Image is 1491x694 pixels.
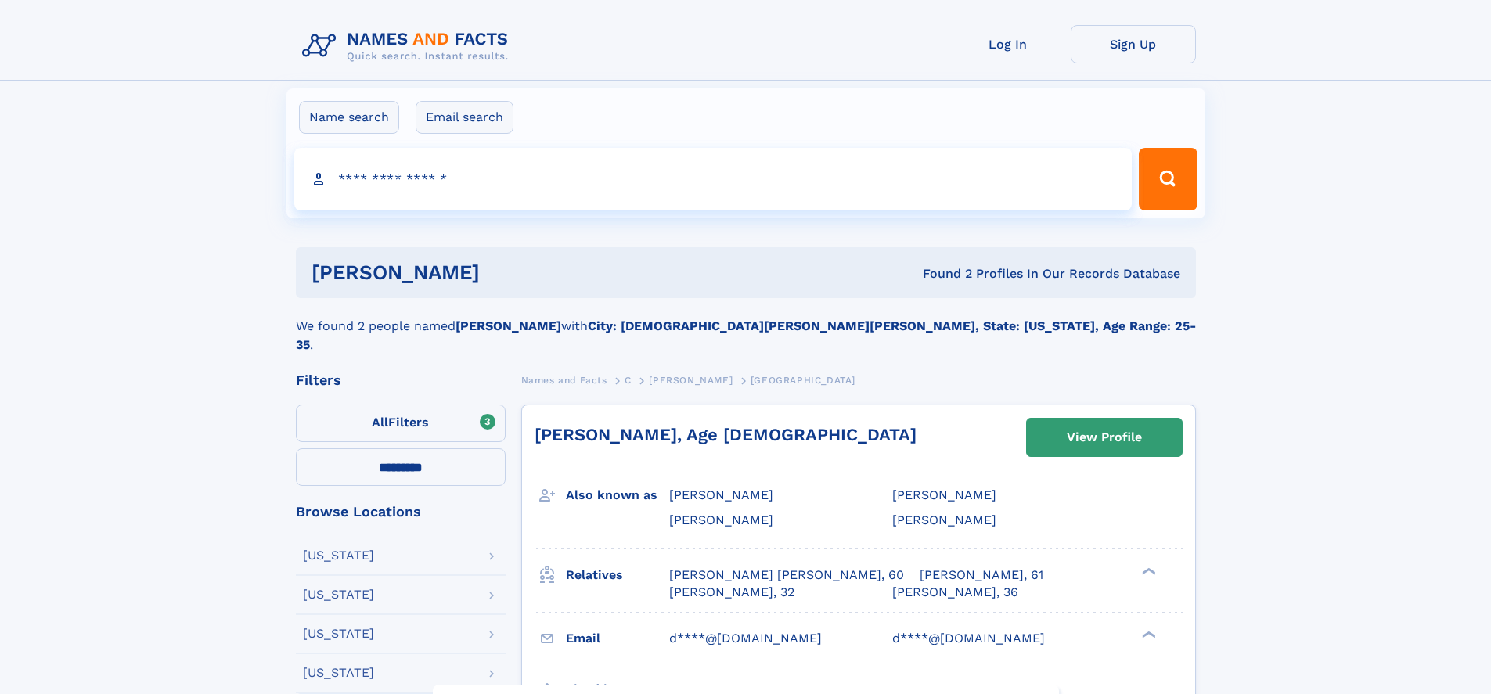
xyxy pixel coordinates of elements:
h3: Email [566,625,669,652]
span: [PERSON_NAME] [892,512,996,527]
a: [PERSON_NAME] [PERSON_NAME], 60 [669,566,904,584]
div: View Profile [1067,419,1142,455]
a: [PERSON_NAME] [649,370,733,390]
a: Sign Up [1071,25,1196,63]
div: Found 2 Profiles In Our Records Database [701,265,1180,282]
b: [PERSON_NAME] [456,318,561,333]
div: ❯ [1138,566,1157,576]
a: [PERSON_NAME], 32 [669,584,794,601]
span: C [625,375,632,386]
button: Search Button [1139,148,1197,210]
span: [PERSON_NAME] [669,487,773,502]
b: City: [DEMOGRAPHIC_DATA][PERSON_NAME][PERSON_NAME], State: [US_STATE], Age Range: 25-35 [296,318,1196,352]
a: Names and Facts [521,370,607,390]
img: Logo Names and Facts [296,25,521,67]
a: Log In [945,25,1071,63]
label: Filters [296,405,506,442]
span: [PERSON_NAME] [649,375,733,386]
div: Browse Locations [296,505,506,519]
div: [US_STATE] [303,627,374,640]
a: [PERSON_NAME], Age [DEMOGRAPHIC_DATA] [535,425,917,444]
a: View Profile [1027,419,1182,456]
span: All [372,415,388,430]
label: Email search [416,101,513,134]
a: [PERSON_NAME], 61 [920,566,1043,584]
div: Filters [296,373,506,387]
h3: Also known as [566,482,669,509]
span: [PERSON_NAME] [669,512,773,527]
h1: [PERSON_NAME] [312,263,701,282]
input: search input [294,148,1133,210]
div: We found 2 people named with . [296,298,1196,354]
div: [US_STATE] [303,667,374,679]
span: [PERSON_NAME] [892,487,996,502]
label: Name search [299,101,399,134]
h3: Relatives [566,562,669,588]
a: C [625,370,632,390]
span: [GEOGRAPHIC_DATA] [751,375,855,386]
div: [US_STATE] [303,588,374,601]
div: ❯ [1138,629,1157,639]
div: [US_STATE] [303,549,374,562]
a: [PERSON_NAME], 36 [892,584,1018,601]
